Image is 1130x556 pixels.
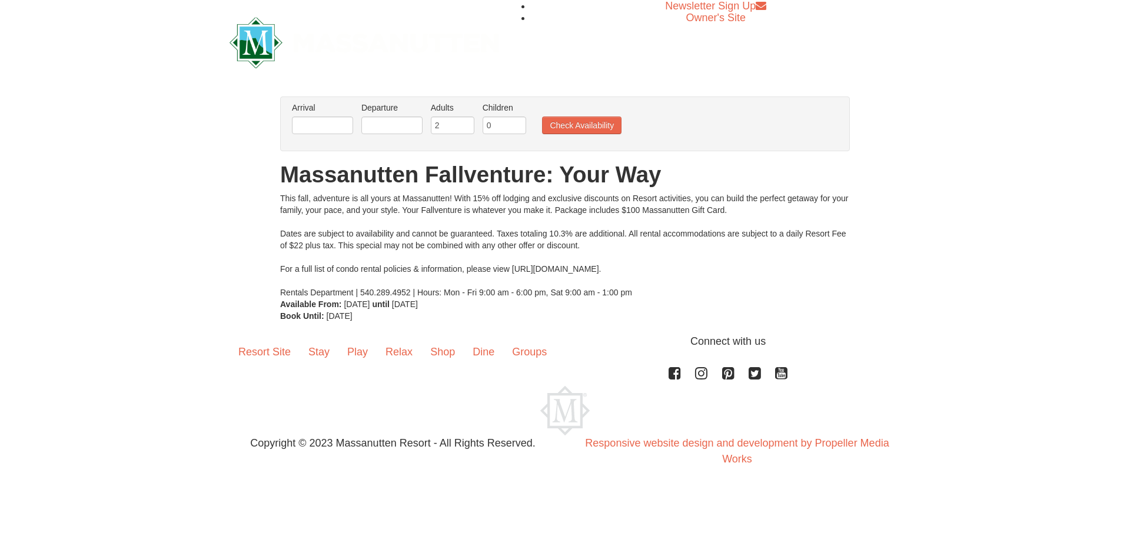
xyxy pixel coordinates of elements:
a: Relax [377,334,421,370]
a: Owner's Site [686,12,746,24]
span: [DATE] [344,299,370,309]
img: Massanutten Resort Logo [230,17,499,68]
a: Shop [421,334,464,370]
span: [DATE] [327,311,353,321]
label: Adults [431,102,474,114]
label: Arrival [292,102,353,114]
label: Children [483,102,526,114]
a: Massanutten Resort [230,27,499,55]
a: Stay [300,334,338,370]
a: Resort Site [230,334,300,370]
a: Dine [464,334,503,370]
label: Departure [361,102,423,114]
strong: until [372,299,390,309]
p: Copyright © 2023 Massanutten Resort - All Rights Reserved. [221,435,565,451]
a: Play [338,334,377,370]
a: Groups [503,334,556,370]
strong: Book Until: [280,311,324,321]
h1: Massanutten Fallventure: Your Way [280,163,850,187]
button: Check Availability [542,116,621,134]
div: This fall, adventure is all yours at Massanutten! With 15% off lodging and exclusive discounts on... [280,192,850,298]
p: Connect with us [230,334,900,349]
strong: Available From: [280,299,342,309]
a: Responsive website design and development by Propeller Media Works [585,437,889,465]
span: [DATE] [392,299,418,309]
img: Massanutten Resort Logo [540,386,590,435]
